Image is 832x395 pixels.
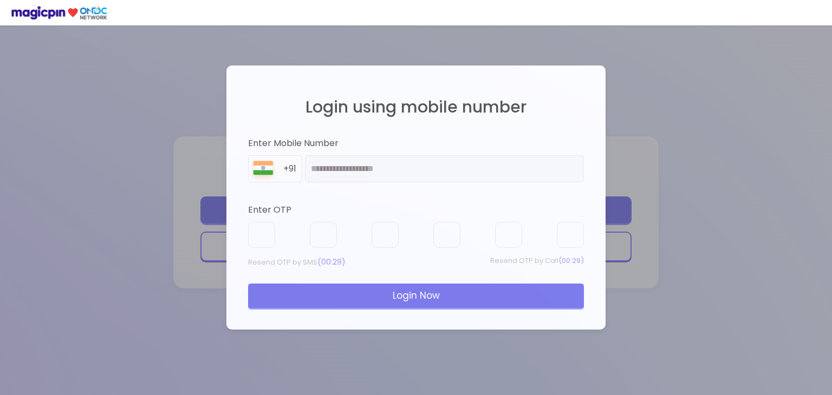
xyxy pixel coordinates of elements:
div: Enter Mobile Number [248,137,584,150]
h2: Login using mobile number [248,98,584,116]
img: ondc-logo-new-small.8a59708e.svg [11,5,107,20]
div: +91 [283,163,302,175]
img: 8BGLRPwvQ+9ZgAAAAASUVORK5CYII= [249,159,278,182]
div: Login Now [248,284,584,307]
div: Enter OTP [248,204,584,216]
